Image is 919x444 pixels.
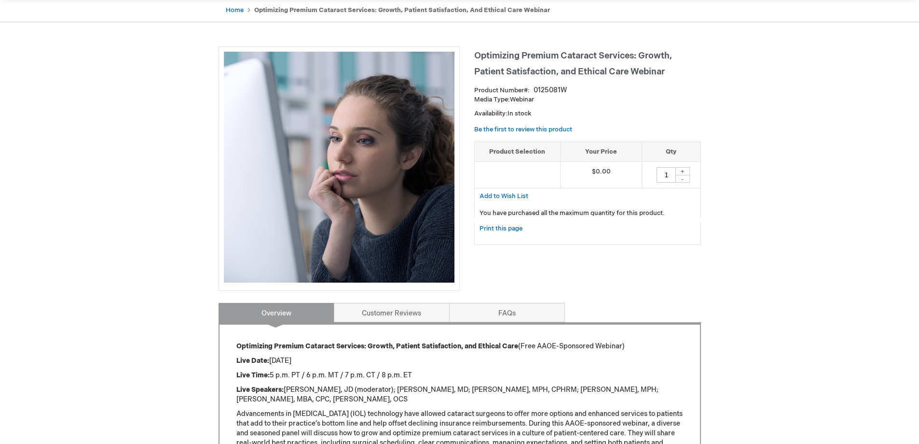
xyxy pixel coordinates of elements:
[474,96,510,103] strong: Media Type:
[675,167,690,175] div: +
[480,192,528,200] a: Add to Wish List
[474,126,572,133] a: Be the first to review this product
[226,6,244,14] a: Home
[474,95,701,104] p: Webinar
[642,142,700,162] th: Qty
[254,6,550,14] strong: Optimizing Premium Cataract Services: Growth, Patient Satisfaction, and Ethical Care Webinar
[219,303,334,322] a: Overview
[236,371,683,380] p: 5 p.m. PT / 6 p.m. MT / 7 p.m. CT / 8 p.m. ET
[560,162,642,188] td: $0.00
[236,385,683,404] p: [PERSON_NAME], JD (moderator); [PERSON_NAME], MD; [PERSON_NAME], MPH, CPHRM; [PERSON_NAME], MPH; ...
[449,303,565,322] a: FAQs
[236,342,518,350] strong: Optimizing Premium Cataract Services: Growth, Patient Satisfaction, and Ethical Care
[474,86,530,94] strong: Product Number
[675,175,690,183] div: -
[534,86,567,95] div: 0125081W
[474,109,701,118] p: Availability:
[236,357,269,365] strong: Live Date:
[657,167,676,183] input: Qty
[236,371,270,379] strong: Live Time:
[508,110,531,117] span: In stock
[334,303,450,322] a: Customer Reviews
[224,52,454,283] img: Optimizing Premium Cataract Services: Growth, Patient Satisfaction, and Ethical Care Webinar
[474,51,672,77] span: Optimizing Premium Cataract Services: Growth, Patient Satisfaction, and Ethical Care Webinar
[475,142,561,162] th: Product Selection
[236,386,284,394] strong: Live Speakers:
[560,142,642,162] th: Your Price
[236,356,683,366] p: [DATE]
[236,342,683,351] p: (Free AAOE-Sponsored Webinar)
[480,209,696,218] p: You have purchased all the maximum quantity for this product.
[480,223,522,235] a: Print this page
